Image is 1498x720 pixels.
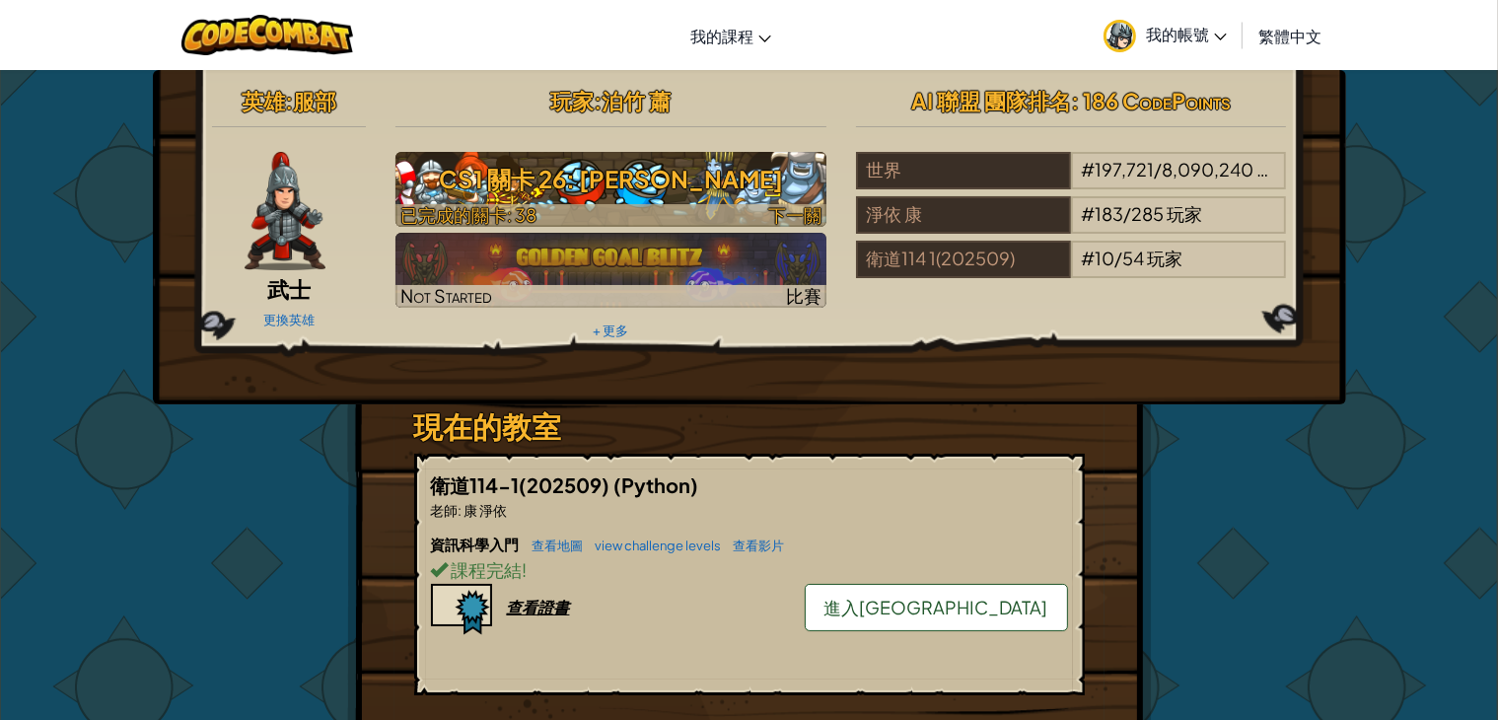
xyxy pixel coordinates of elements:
span: AI 聯盟 團隊排名 [911,87,1071,114]
a: 查看地圖 [523,538,584,553]
a: 查看影片 [724,538,785,553]
img: samurai.pose.png [245,152,325,270]
span: : [459,501,463,519]
a: 繁體中文 [1248,9,1331,62]
a: 我的帳號 [1094,4,1237,66]
a: 查看證書 [431,597,570,617]
span: 英雄 [242,87,285,114]
span: 54 [1122,247,1144,269]
span: 繁體中文 [1258,26,1321,46]
span: 課程完結 [449,558,523,581]
span: 我的課程 [690,26,753,46]
img: certificate-icon.png [431,584,492,635]
span: 比賽 [786,284,821,307]
a: 淨依 康#183/285玩家 [856,215,1287,238]
span: ! [523,558,528,581]
img: CodeCombat logo [181,15,354,55]
a: 世界#197,721/8,090,240玩家 [856,171,1287,193]
a: Not Started比賽 [395,233,826,308]
span: / [1154,158,1162,180]
a: 下一關 [395,152,826,227]
span: 285 [1131,202,1164,225]
span: : [594,87,602,114]
div: 查看證書 [507,597,570,617]
span: 服部 [293,87,336,114]
span: : [285,87,293,114]
span: 玩家 [1256,158,1292,180]
span: 已完成的關卡: 38 [400,203,536,226]
img: avatar [1104,20,1136,52]
a: 衛道114 1(202509)#10/54玩家 [856,259,1287,282]
span: 康 淨依 [463,501,508,519]
div: 世界 [856,152,1071,189]
span: (Python) [614,472,699,497]
img: Golden Goal [395,233,826,308]
span: 玩家 [1167,202,1202,225]
h3: 現在的教室 [414,404,1085,449]
span: Not Started [400,284,492,307]
span: 8,090,240 [1162,158,1253,180]
span: 衛道114-1(202509) [431,472,614,497]
a: 我的課程 [680,9,781,62]
span: # [1081,202,1095,225]
a: + 更多 [593,323,628,338]
span: 玩家 [1147,247,1182,269]
span: : 186 CodePoints [1071,87,1231,114]
span: 玩家 [550,87,594,114]
span: / [1114,247,1122,269]
span: # [1081,158,1095,180]
span: 泊竹 蕭 [602,87,671,114]
span: 197,721 [1095,158,1154,180]
div: 衛道114 1(202509) [856,241,1071,278]
div: 淨依 康 [856,196,1071,234]
span: 進入[GEOGRAPHIC_DATA] [824,596,1048,618]
span: # [1081,247,1095,269]
span: 老師 [431,501,459,519]
h3: CS1 關卡 26: [PERSON_NAME] [395,157,826,201]
a: 更換英雄 [263,312,315,327]
span: 武士 [267,275,311,303]
span: 183 [1095,202,1123,225]
a: view challenge levels [586,538,722,553]
img: CS1 關卡 26: Wakka Maul [395,152,826,227]
span: 下一關 [768,203,821,226]
span: 10 [1095,247,1114,269]
span: / [1123,202,1131,225]
span: 我的帳號 [1146,24,1227,44]
span: 資訊科學入門 [431,535,523,553]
